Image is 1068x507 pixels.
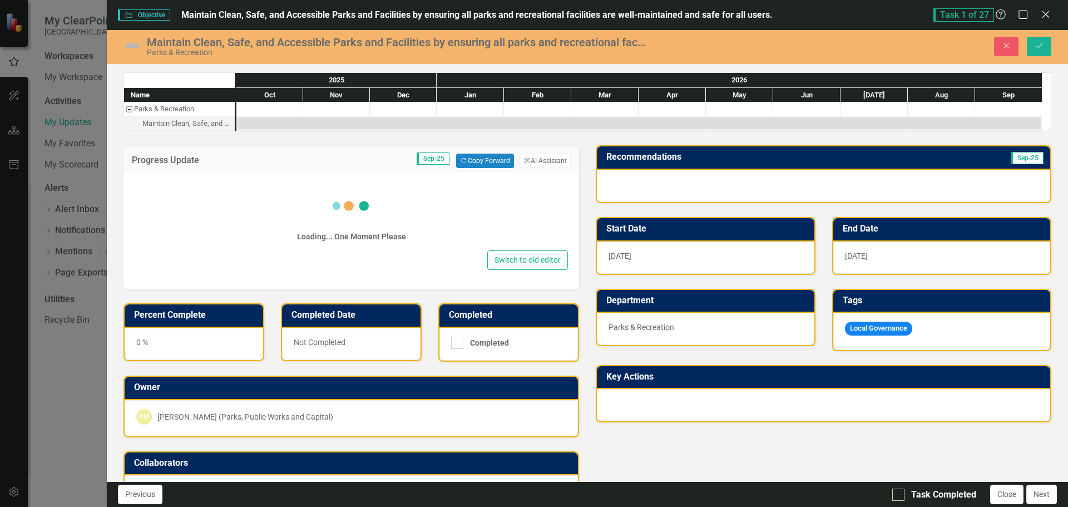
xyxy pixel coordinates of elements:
[282,328,421,360] div: Not Completed
[123,37,141,55] img: Not Defined
[134,382,572,392] h3: Owner
[933,8,994,22] span: Task 1 of 27
[975,88,1042,102] div: Sep
[504,88,571,102] div: Feb
[908,88,975,102] div: Aug
[124,116,235,131] div: Maintain Clean, Safe, and Accessible Parks and Facilities by ensuring all parks and recreational ...
[520,154,571,168] button: AI Assistant
[134,458,572,468] h3: Collaborators
[843,296,1045,306] h3: Tags
[124,88,235,102] div: Name
[124,116,235,131] div: Task: Start date: 2025-10-01 End date: 2026-09-30
[236,73,437,87] div: 2025
[571,88,639,102] div: Mar
[157,411,333,422] div: [PERSON_NAME] (Parks, Public Works and Capital)
[437,73,1042,87] div: 2026
[370,88,437,102] div: Dec
[118,485,162,504] button: Previous
[487,250,568,270] button: Switch to old editor
[147,48,645,57] div: Parks & Recreation
[840,88,908,102] div: Jul
[136,409,152,425] div: PM
[606,224,809,234] h3: Start Date
[990,485,1023,504] button: Close
[134,102,194,116] div: Parks & Recreation
[147,36,645,48] div: Maintain Clean, Safe, and Accessible Parks and Facilities by ensuring all parks and recreational ...
[843,224,1045,234] h3: End Date
[606,296,809,306] h3: Department
[1011,152,1044,164] span: Sep-25
[609,252,631,260] span: [DATE]
[142,116,231,131] div: Maintain Clean, Safe, and Accessible Parks and Facilities by ensuring all parks and recreational ...
[609,323,674,332] span: Parks & Recreation
[1026,485,1057,504] button: Next
[773,88,840,102] div: Jun
[449,310,572,320] h3: Completed
[911,489,976,501] div: Task Completed
[706,88,773,102] div: May
[124,102,235,116] div: Parks & Recreation
[303,88,370,102] div: Nov
[134,310,258,320] h3: Percent Complete
[606,372,1045,382] h3: Key Actions
[456,154,513,168] button: Copy Forward
[606,152,908,162] h3: Recommendations
[845,322,912,336] span: Local Governance
[238,117,1041,129] div: Task: Start date: 2025-10-01 End date: 2026-09-30
[181,9,773,20] span: Maintain Clean, Safe, and Accessible Parks and Facilities by ensuring all parks and recreational ...
[124,102,235,116] div: Task: Parks & Recreation Start date: 2025-10-01 End date: 2025-10-02
[845,252,868,260] span: [DATE]
[132,155,265,165] h3: Progress Update
[291,310,415,320] h3: Completed Date
[236,88,303,102] div: Oct
[417,152,449,165] span: Sep-25
[125,328,263,360] div: 0 %
[437,88,504,102] div: Jan
[297,231,406,242] div: Loading... One Moment Please
[118,9,170,21] span: Objective
[639,88,706,102] div: Apr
